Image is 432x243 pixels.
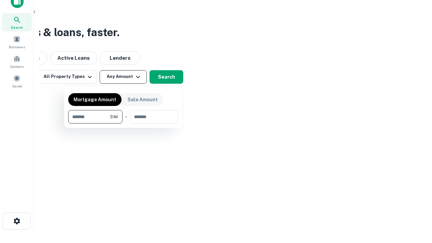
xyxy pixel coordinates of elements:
[128,96,158,103] p: Sale Amount
[110,114,118,120] span: $1M
[398,167,432,200] iframe: Chat Widget
[125,110,127,124] div: -
[74,96,116,103] p: Mortgage Amount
